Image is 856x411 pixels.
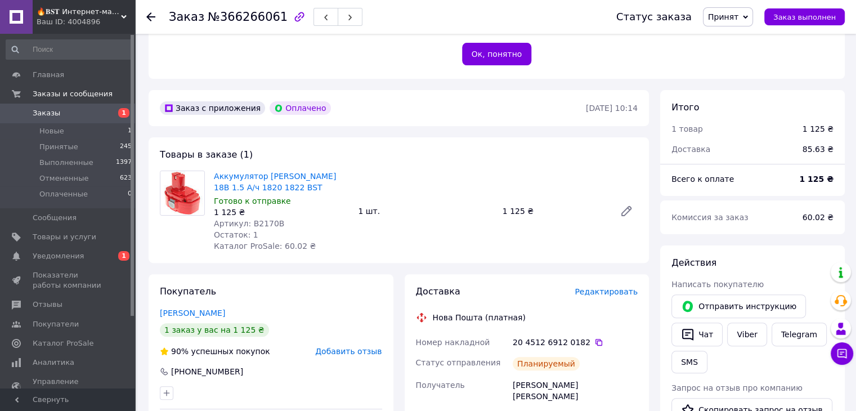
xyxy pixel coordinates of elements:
span: Уведомления [33,251,84,261]
time: [DATE] 10:14 [586,104,638,113]
span: Действия [671,257,716,268]
div: 1 шт. [353,203,498,219]
span: Аналитика [33,358,74,368]
span: Редактировать [575,287,638,296]
a: [PERSON_NAME] [160,309,225,318]
span: Получатель [416,381,465,390]
span: Всего к оплате [671,175,734,184]
span: Каталог ProSale [33,338,93,349]
b: 1 125 ₴ [799,175,833,184]
div: Заказ с приложения [160,101,265,115]
div: Статус заказа [616,11,692,23]
span: Итого [671,102,699,113]
div: 85.63 ₴ [796,137,840,162]
span: Принят [708,12,738,21]
button: Чат с покупателем [831,342,853,365]
div: Планируемый [513,357,580,370]
span: Номер накладной [416,338,490,347]
span: 0 [128,189,132,199]
a: Редактировать [615,200,638,222]
span: Сообщения [33,213,77,223]
div: [PERSON_NAME] [PERSON_NAME] [510,375,640,406]
span: Выполненные [39,158,93,168]
span: Остаток: 1 [214,230,258,239]
span: Главная [33,70,64,80]
span: Доставка [671,145,710,154]
div: Нова Пошта (платная) [430,312,528,323]
span: Отмененные [39,173,88,184]
button: SMS [671,351,707,373]
span: Заказ выполнен [773,13,836,21]
span: 90% [171,347,189,356]
span: Управление сайтом [33,377,104,397]
div: успешных покупок [160,346,270,357]
span: 245 [120,142,132,152]
div: 1 заказ у вас на 1 125 ₴ [160,323,269,337]
span: Готово к отправке [214,196,291,205]
span: Артикул: B2170B [214,219,284,228]
div: 1 125 ₴ [498,203,611,219]
span: Доставка [416,286,460,297]
span: Заказ [169,10,204,24]
button: Ок, понятно [462,43,532,65]
span: Добавить отзыв [315,347,382,356]
div: 1 125 ₴ [803,123,833,135]
span: Комиссия за заказ [671,213,749,222]
div: Оплачено [270,101,330,115]
span: 60.02 ₴ [803,213,833,222]
div: 1 125 ₴ [214,207,349,218]
button: Отправить инструкцию [671,294,806,318]
input: Поиск [6,39,133,60]
span: 1 [118,251,129,261]
span: Статус отправления [416,358,501,367]
span: 1 [118,108,129,118]
span: 623 [120,173,132,184]
span: Покупатель [160,286,216,297]
span: Оплаченные [39,189,88,199]
span: Заказы и сообщения [33,89,113,99]
div: 20 4512 6912 0182 [513,337,638,348]
button: Заказ выполнен [764,8,845,25]
span: №366266061 [208,10,288,24]
span: 🔥𝐁𝐒𝐓 Интернет-магазин -❗По всем вопросам просьба писать в чат [37,7,121,17]
a: Аккумулятор [PERSON_NAME] 18В 1.5 А/ч 1820 1822 BST [214,172,336,192]
span: 1397 [116,158,132,168]
div: Вернуться назад [146,11,155,23]
span: Принятые [39,142,78,152]
span: Каталог ProSale: 60.02 ₴ [214,242,316,251]
a: Viber [727,323,767,346]
div: [PHONE_NUMBER] [170,366,244,377]
span: Товары в заказе (1) [160,149,253,160]
span: Покупатели [33,319,79,329]
span: Написать покупателю [671,280,764,289]
span: Товары и услуги [33,232,96,242]
a: Telegram [772,323,827,346]
div: Ваш ID: 4004896 [37,17,135,27]
span: 1 [128,126,132,136]
span: Показатели работы компании [33,270,104,291]
img: Аккумулятор шуруповерта Makita 18В 1.5 А/ч 1820 1822 BST [160,171,204,215]
span: 1 товар [671,124,703,133]
span: Заказы [33,108,60,118]
button: Чат [671,323,723,346]
span: Отзывы [33,300,62,310]
span: Запрос на отзыв про компанию [671,383,803,392]
span: Новые [39,126,64,136]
